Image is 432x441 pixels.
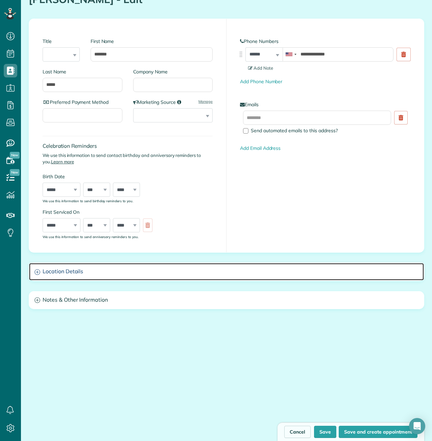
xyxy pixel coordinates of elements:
label: Marketing Source [133,99,213,106]
sub: We use this information to send anniversary reminders to you. [43,235,139,239]
span: Add Note [248,65,273,71]
label: Company Name [133,68,213,75]
span: New [10,169,20,176]
label: First Name [91,38,213,45]
span: Send automated emails to this address? [251,127,338,134]
span: New [10,152,20,159]
h4: Celebration Reminders [43,143,213,149]
a: Add Phone Number [240,78,282,85]
label: Emails [240,101,410,108]
img: drag_indicator-119b368615184ecde3eda3c64c821f6cf29d3e2b97b89ee44bc31753036683e5.png [237,51,244,58]
button: Save and create appointment [339,426,417,438]
label: Phone Numbers [240,38,410,45]
label: Title [43,38,80,45]
div: Open Intercom Messenger [409,418,425,434]
a: Learn more [51,159,74,164]
a: Manage [198,99,213,104]
a: Cancel [284,426,311,438]
a: Add Email Address [240,145,281,151]
a: Location Details [29,263,424,280]
a: Notes & Other Information [29,292,424,309]
button: Save [314,426,336,438]
label: Birth Date [43,173,156,180]
label: Preferred Payment Method [43,99,122,106]
p: We use this information to send contact birthday and anniversary reminders to you. [43,152,213,165]
sub: We use this information to send birthday reminders to you. [43,199,133,203]
label: First Serviced On [43,209,156,215]
label: Last Name [43,68,122,75]
div: United States: +1 [283,48,298,61]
